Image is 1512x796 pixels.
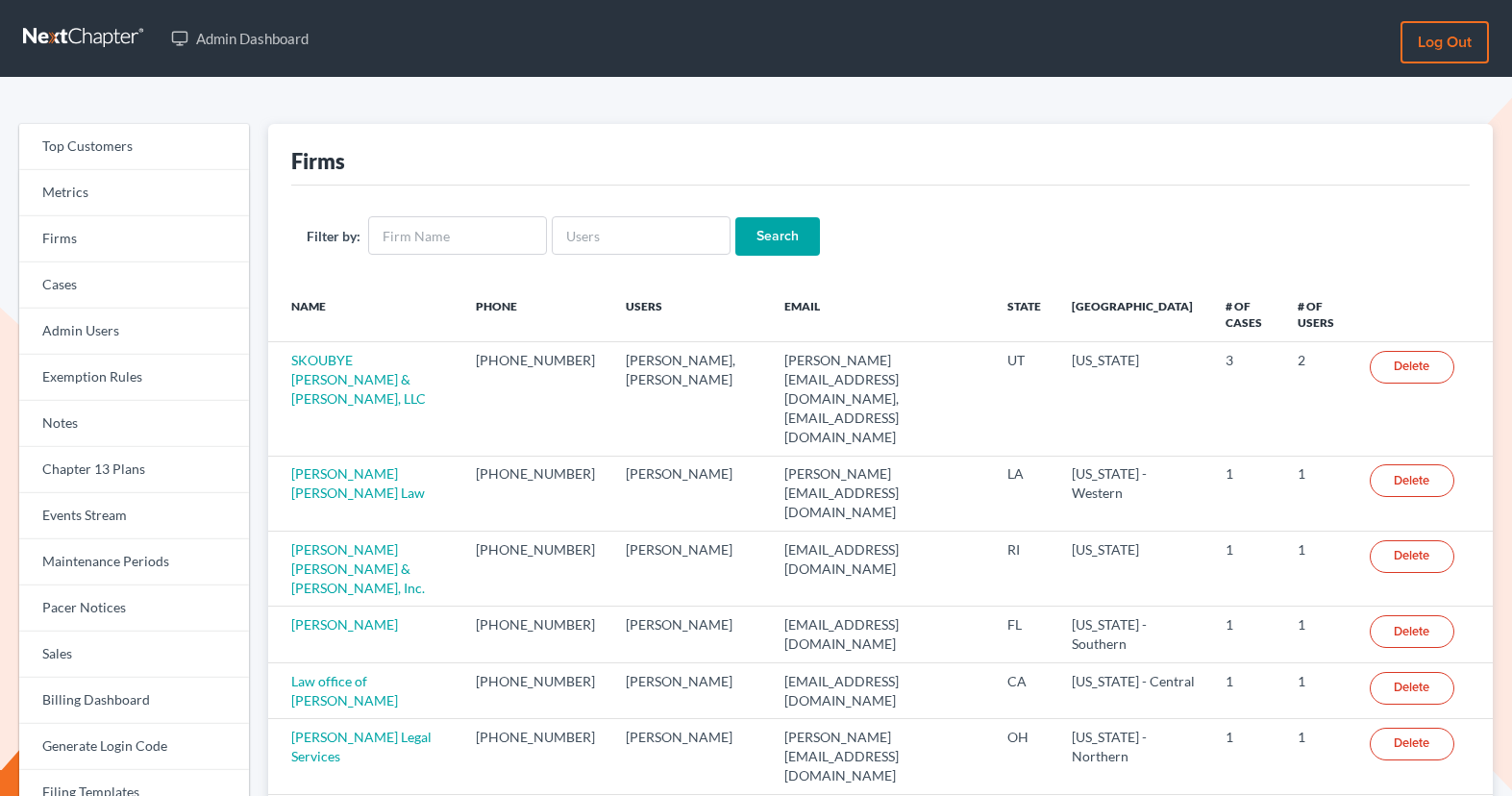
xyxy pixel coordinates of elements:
[992,719,1056,794] td: OH
[19,262,249,309] a: Cases
[1210,342,1282,456] td: 3
[19,216,249,262] a: Firms
[769,342,992,456] td: [PERSON_NAME][EMAIL_ADDRESS][DOMAIN_NAME], [EMAIL_ADDRESS][DOMAIN_NAME]
[19,632,249,678] a: Sales
[19,124,249,170] a: Top Customers
[1370,615,1454,648] a: Delete
[992,342,1056,456] td: UT
[291,616,398,633] a: [PERSON_NAME]
[992,286,1056,342] th: State
[19,493,249,539] a: Events Stream
[291,352,426,407] a: SKOUBYE [PERSON_NAME] & [PERSON_NAME], LLC
[460,662,610,718] td: [PHONE_NUMBER]
[268,286,460,342] th: Name
[1282,719,1354,794] td: 1
[610,607,770,662] td: [PERSON_NAME]
[1282,456,1354,531] td: 1
[1056,607,1210,662] td: [US_STATE] - Southern
[460,286,610,342] th: Phone
[460,607,610,662] td: [PHONE_NUMBER]
[610,456,770,531] td: [PERSON_NAME]
[19,170,249,216] a: Metrics
[460,719,610,794] td: [PHONE_NUMBER]
[1210,607,1282,662] td: 1
[307,226,360,246] label: Filter by:
[610,286,770,342] th: Users
[19,724,249,770] a: Generate Login Code
[19,539,249,585] a: Maintenance Periods
[769,607,992,662] td: [EMAIL_ADDRESS][DOMAIN_NAME]
[1056,342,1210,456] td: [US_STATE]
[1210,719,1282,794] td: 1
[552,216,731,255] input: Users
[1370,464,1454,497] a: Delete
[460,342,610,456] td: [PHONE_NUMBER]
[1210,286,1282,342] th: # of Cases
[460,456,610,531] td: [PHONE_NUMBER]
[1210,532,1282,607] td: 1
[291,147,345,175] div: Firms
[610,719,770,794] td: [PERSON_NAME]
[19,401,249,447] a: Notes
[992,607,1056,662] td: FL
[992,456,1056,531] td: LA
[1282,342,1354,456] td: 2
[992,662,1056,718] td: CA
[769,662,992,718] td: [EMAIL_ADDRESS][DOMAIN_NAME]
[1370,728,1454,760] a: Delete
[610,662,770,718] td: [PERSON_NAME]
[1056,456,1210,531] td: [US_STATE] - Western
[1210,662,1282,718] td: 1
[368,216,547,255] input: Firm Name
[291,541,425,596] a: [PERSON_NAME] [PERSON_NAME] & [PERSON_NAME], Inc.
[1282,532,1354,607] td: 1
[769,532,992,607] td: [EMAIL_ADDRESS][DOMAIN_NAME]
[19,355,249,401] a: Exemption Rules
[769,286,992,342] th: Email
[161,21,318,56] a: Admin Dashboard
[1370,672,1454,705] a: Delete
[1282,286,1354,342] th: # of Users
[1400,21,1489,63] a: Log out
[19,585,249,632] a: Pacer Notices
[291,673,398,709] a: Law office of [PERSON_NAME]
[1056,286,1210,342] th: [GEOGRAPHIC_DATA]
[769,456,992,531] td: [PERSON_NAME][EMAIL_ADDRESS][DOMAIN_NAME]
[1370,351,1454,384] a: Delete
[769,719,992,794] td: [PERSON_NAME][EMAIL_ADDRESS][DOMAIN_NAME]
[735,217,820,256] input: Search
[1056,532,1210,607] td: [US_STATE]
[610,342,770,456] td: [PERSON_NAME], [PERSON_NAME]
[1282,607,1354,662] td: 1
[291,729,432,764] a: [PERSON_NAME] Legal Services
[1056,662,1210,718] td: [US_STATE] - Central
[1056,719,1210,794] td: [US_STATE] - Northern
[19,447,249,493] a: Chapter 13 Plans
[1282,662,1354,718] td: 1
[610,532,770,607] td: [PERSON_NAME]
[19,309,249,355] a: Admin Users
[992,532,1056,607] td: RI
[19,678,249,724] a: Billing Dashboard
[1370,540,1454,573] a: Delete
[1210,456,1282,531] td: 1
[460,532,610,607] td: [PHONE_NUMBER]
[291,465,425,501] a: [PERSON_NAME] [PERSON_NAME] Law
